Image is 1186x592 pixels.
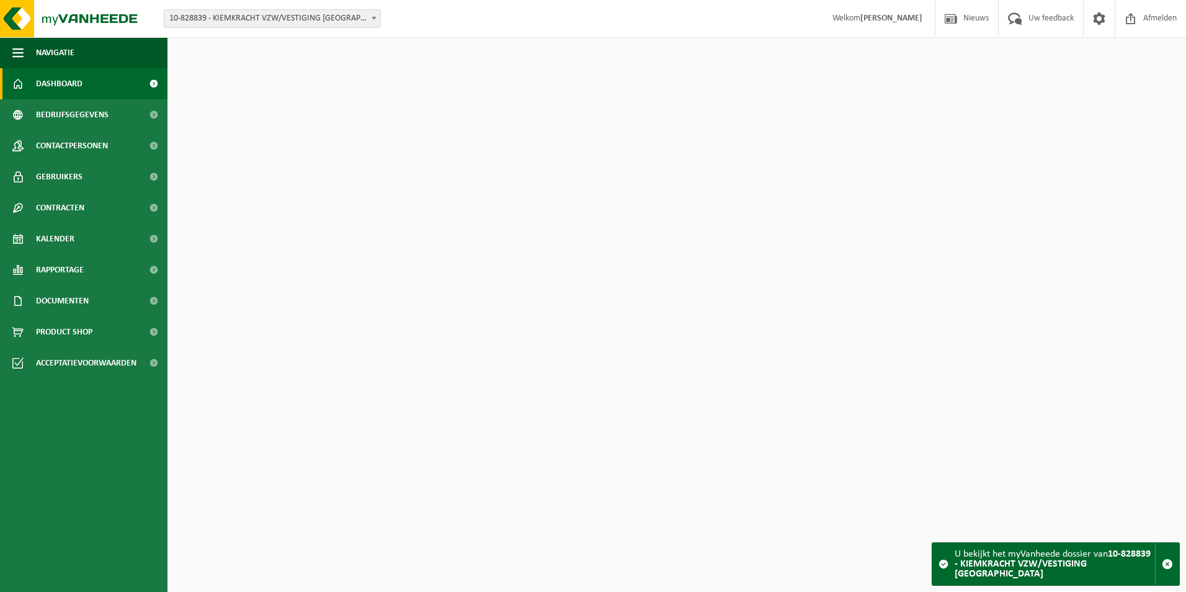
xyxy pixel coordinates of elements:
[860,14,922,23] strong: [PERSON_NAME]
[36,68,82,99] span: Dashboard
[36,37,74,68] span: Navigatie
[36,192,84,223] span: Contracten
[36,285,89,316] span: Documenten
[36,254,84,285] span: Rapportage
[36,223,74,254] span: Kalender
[6,565,207,592] iframe: chat widget
[955,549,1151,579] strong: 10-828839 - KIEMKRACHT VZW/VESTIGING [GEOGRAPHIC_DATA]
[36,161,82,192] span: Gebruikers
[36,316,92,348] span: Product Shop
[955,543,1155,585] div: U bekijkt het myVanheede dossier van
[36,130,108,161] span: Contactpersonen
[164,10,380,27] span: 10-828839 - KIEMKRACHT VZW/VESTIGING HAMME ZWAARVELD - HAMME
[36,99,109,130] span: Bedrijfsgegevens
[164,9,381,28] span: 10-828839 - KIEMKRACHT VZW/VESTIGING HAMME ZWAARVELD - HAMME
[36,348,136,379] span: Acceptatievoorwaarden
